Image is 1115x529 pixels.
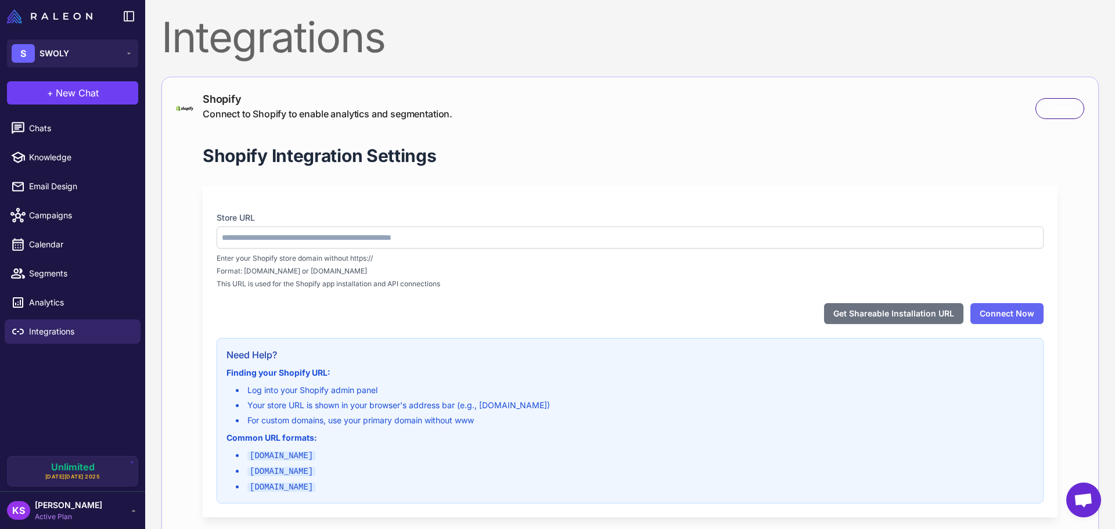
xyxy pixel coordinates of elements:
[5,290,141,315] a: Analytics
[35,512,102,522] span: Active Plan
[7,9,97,23] a: Raleon Logo
[45,473,100,481] span: [DATE][DATE] 2025
[12,44,35,63] div: S
[236,399,1034,412] li: Your store URL is shown in your browser's address bar (e.g., [DOMAIN_NAME])
[29,238,131,251] span: Calendar
[7,39,138,67] button: SSWOLY
[35,499,102,512] span: [PERSON_NAME]
[226,368,330,377] strong: Finding your Shopify URL:
[51,462,95,472] span: Unlimited
[29,325,131,338] span: Integrations
[217,211,1044,224] label: Store URL
[5,261,141,286] a: Segments
[247,483,315,492] code: [DOMAIN_NAME]
[29,122,131,135] span: Chats
[217,279,1044,289] span: This URL is used for the Shopify app installation and API connections
[176,106,193,111] img: shopify-logo-primary-logo-456baa801ee66a0a435671082365958316831c9960c480451dd0330bcdae304f.svg
[5,145,141,170] a: Knowledge
[236,384,1034,397] li: Log into your Shopify admin panel
[236,414,1034,427] li: For custom domains, use your primary domain without www
[5,174,141,199] a: Email Design
[7,81,138,105] button: +New Chat
[29,209,131,222] span: Campaigns
[203,91,452,107] div: Shopify
[7,501,30,520] div: KS
[203,107,452,121] div: Connect to Shopify to enable analytics and segmentation.
[226,348,1034,362] h3: Need Help?
[56,86,99,100] span: New Chat
[247,451,315,460] code: [DOMAIN_NAME]
[824,303,963,324] button: Get Shareable Installation URL
[29,267,131,280] span: Segments
[39,47,69,60] span: SWOLY
[1066,483,1101,517] div: Open chat
[203,144,437,167] h1: Shopify Integration Settings
[247,467,315,476] code: [DOMAIN_NAME]
[217,266,1044,276] span: Format: [DOMAIN_NAME] or [DOMAIN_NAME]
[217,253,1044,264] span: Enter your Shopify store domain without https://
[226,433,317,442] strong: Common URL formats:
[29,296,131,309] span: Analytics
[5,203,141,228] a: Campaigns
[29,180,131,193] span: Email Design
[7,9,92,23] img: Raleon Logo
[970,303,1044,324] button: Connect Now
[5,319,141,344] a: Integrations
[5,232,141,257] a: Calendar
[161,16,1099,58] div: Integrations
[47,86,53,100] span: +
[5,116,141,141] a: Chats
[29,151,131,164] span: Knowledge
[1045,103,1074,114] span: Collapse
